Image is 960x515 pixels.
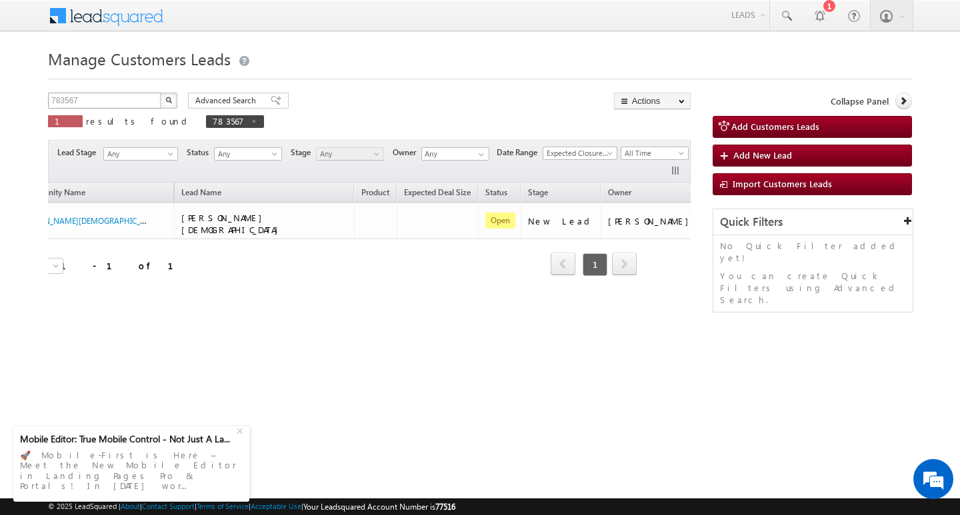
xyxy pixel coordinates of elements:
[104,148,173,160] span: Any
[421,147,489,161] input: Type to Search
[543,147,617,160] a: Expected Closure Date
[614,93,691,109] button: Actions
[733,178,832,189] span: Import Customers Leads
[197,502,249,510] a: Terms of Service
[485,213,515,229] span: Open
[57,147,101,159] span: Lead Stage
[55,115,76,127] span: 1
[48,48,231,69] span: Manage Customers Leads
[435,502,455,512] span: 77516
[317,148,380,160] span: Any
[720,240,906,264] p: No Quick Filter added yet!
[479,185,514,203] a: Status
[621,147,685,159] span: All Time
[733,149,792,161] span: Add New Lead
[18,215,167,226] a: [PERSON_NAME][DEMOGRAPHIC_DATA] -
[251,502,301,510] a: Acceptable Use
[103,147,178,161] a: Any
[213,115,244,127] span: 783567
[86,115,192,127] span: results found
[521,185,555,203] a: Stage
[121,502,140,510] a: About
[528,215,595,227] div: New Lead
[713,209,913,235] div: Quick Filters
[215,148,278,160] span: Any
[551,253,575,275] span: prev
[219,7,251,39] div: Minimize live chat window
[291,147,316,159] span: Stage
[551,254,575,275] a: prev
[48,500,455,513] span: © 2025 LeadSquared | | | | |
[187,147,214,159] span: Status
[397,185,477,203] a: Expected Deal Size
[69,70,224,87] div: Chat with us now
[165,97,172,103] img: Search
[612,253,637,275] span: next
[23,70,56,87] img: d_60004797649_company_0_60004797649
[720,270,906,306] p: You can create Quick Filters using Advanced Search.
[142,502,195,510] a: Contact Support
[19,187,85,197] span: Opportunity Name
[404,187,471,197] span: Expected Deal Size
[831,95,889,107] span: Collapse Panel
[61,258,189,273] div: 1 - 1 of 1
[175,185,228,203] span: Lead Name
[497,147,543,159] span: Date Range
[181,212,285,235] span: [PERSON_NAME][DEMOGRAPHIC_DATA]
[316,147,384,161] a: Any
[12,185,92,203] a: Opportunity Name
[621,147,689,160] a: All Time
[181,410,242,428] em: Start Chat
[393,147,421,159] span: Owner
[528,187,548,197] span: Stage
[471,148,488,161] a: Show All Items
[233,422,249,438] div: +
[214,147,282,161] a: Any
[608,215,695,227] div: [PERSON_NAME]
[361,187,389,197] span: Product
[303,502,455,512] span: Your Leadsquared Account Number is
[17,123,243,399] textarea: Type your message and hit 'Enter'
[731,121,819,132] span: Add Customers Leads
[583,253,607,276] span: 1
[20,446,243,495] div: 🚀 Mobile-First is Here – Meet the New Mobile Editor in Landing Pages Pro & Portals! In [DATE] wor...
[543,147,613,159] span: Expected Closure Date
[608,187,631,197] span: Owner
[20,433,235,445] div: Mobile Editor: True Mobile Control - Not Just A La...
[612,254,637,275] a: next
[195,95,260,107] span: Advanced Search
